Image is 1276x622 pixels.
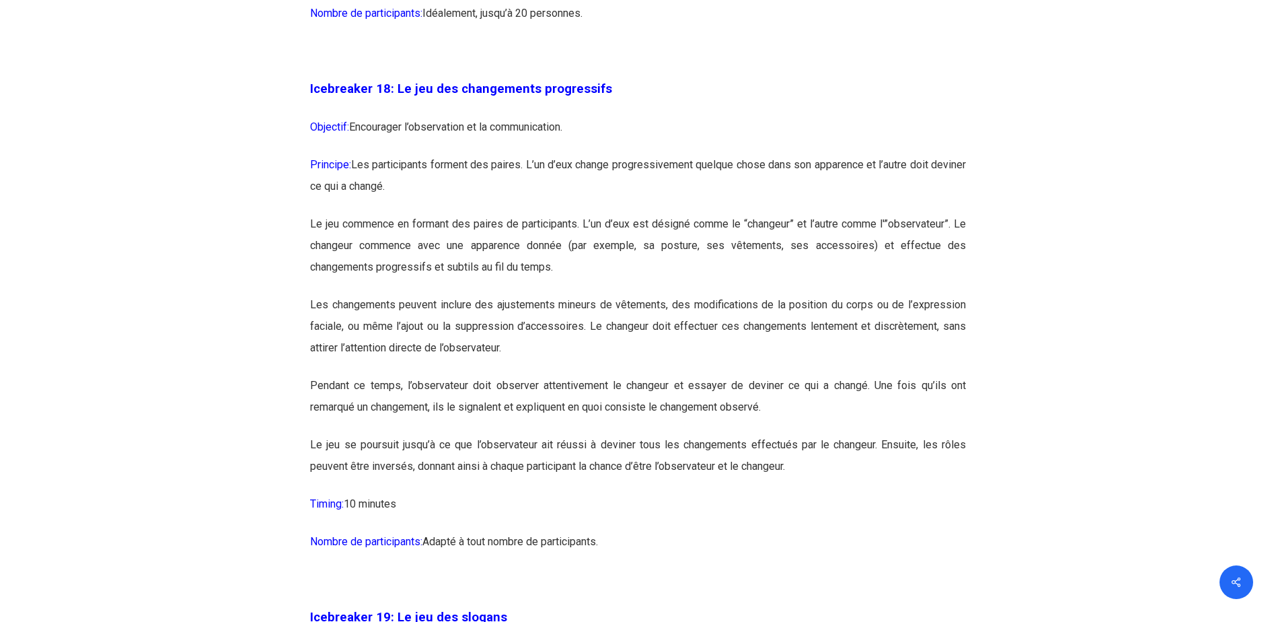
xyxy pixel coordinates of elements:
p: Les changements peuvent inclure des ajustements mineurs de vêtements, des modifications de la pos... [310,294,966,375]
p: Adapté à tout nombre de participants. [310,531,966,569]
p: Le jeu se poursuit jusqu’à ce que l’observateur ait réussi à deviner tous les changements effectu... [310,434,966,493]
p: Idéalement, jusqu’à 20 personnes. [310,3,966,40]
p: 10 minutes [310,493,966,531]
span: Objectif: [310,120,349,133]
span: Timing: [310,497,344,510]
p: Les participants forment des paires. L’un d’eux change progressivement quelque chose dans son app... [310,154,966,213]
strong: Icebreaker 18: Le jeu des changements progressifs [310,81,612,96]
p: Le jeu commence en formant des paires de participants. L’un d’eux est désigné comme le “changeur”... [310,213,966,294]
span: Nombre de participants: [310,535,422,548]
p: Encourager l’observation et la communication. [310,116,966,154]
span: Nombre de participants: [310,7,422,20]
span: Principe: [310,158,351,171]
p: Pendant ce temps, l’observateur doit observer attentivement le changeur et essayer de deviner ce ... [310,375,966,434]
